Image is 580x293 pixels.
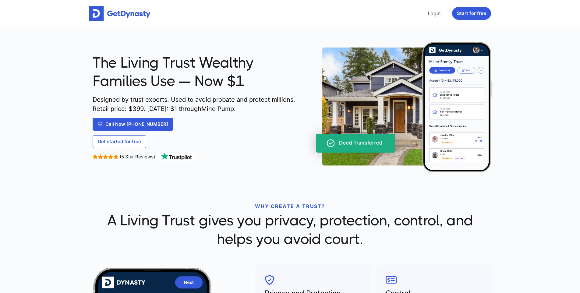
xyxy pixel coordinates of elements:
span: The Living Trust Wealthy Families Use — Now $1 [93,54,298,90]
span: Designed by trust experts. Used to avoid probate and protect millions. Retail price: $ 399 . [DAT... [93,95,298,113]
a: Get started for free [93,135,146,148]
span: A Living Trust gives you privacy, protection, control, and helps you avoid court. [93,211,487,248]
img: Get started for free with Dynasty Trust Company [89,6,150,21]
img: TrustPilot Logo [157,153,196,161]
img: trust-on-cellphone [302,42,492,172]
p: WHY CREATE A TRUST? [93,203,487,210]
a: Login [425,7,443,19]
button: Start for free [452,7,491,20]
span: (5 Star Reviews) [120,154,155,160]
a: Call Now [PHONE_NUMBER] [93,118,173,131]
